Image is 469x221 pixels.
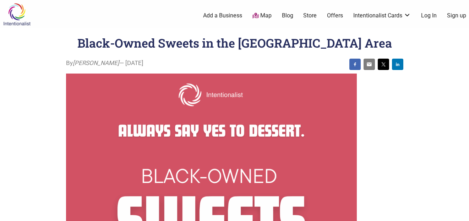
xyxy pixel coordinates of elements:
[421,12,437,20] a: Log In
[447,12,466,20] a: Sign up
[66,59,143,68] span: By — [DATE]
[352,61,358,67] img: facebook sharing button
[395,61,400,67] img: linkedin sharing button
[73,59,119,66] i: [PERSON_NAME]
[353,12,411,20] a: Intentionalist Cards
[252,12,272,20] a: Map
[381,61,386,67] img: twitter sharing button
[366,61,372,67] img: email sharing button
[203,12,242,20] a: Add a Business
[303,12,317,20] a: Store
[327,12,343,20] a: Offers
[77,35,392,51] h1: Black-Owned Sweets in the [GEOGRAPHIC_DATA] Area
[282,12,293,20] a: Blog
